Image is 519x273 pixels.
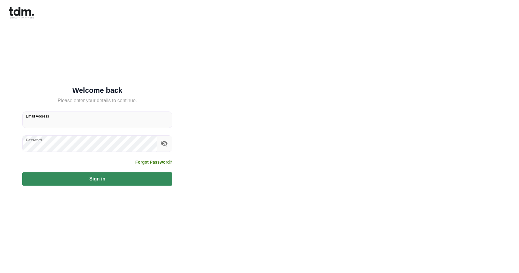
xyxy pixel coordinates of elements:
[159,138,169,149] button: toggle password visibility
[26,114,49,119] label: Email Address
[22,172,172,186] button: Sign in
[135,159,172,165] a: Forgot Password?
[26,137,42,143] label: Password
[22,97,172,104] h5: Please enter your details to continue.
[22,87,172,93] h5: Welcome back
